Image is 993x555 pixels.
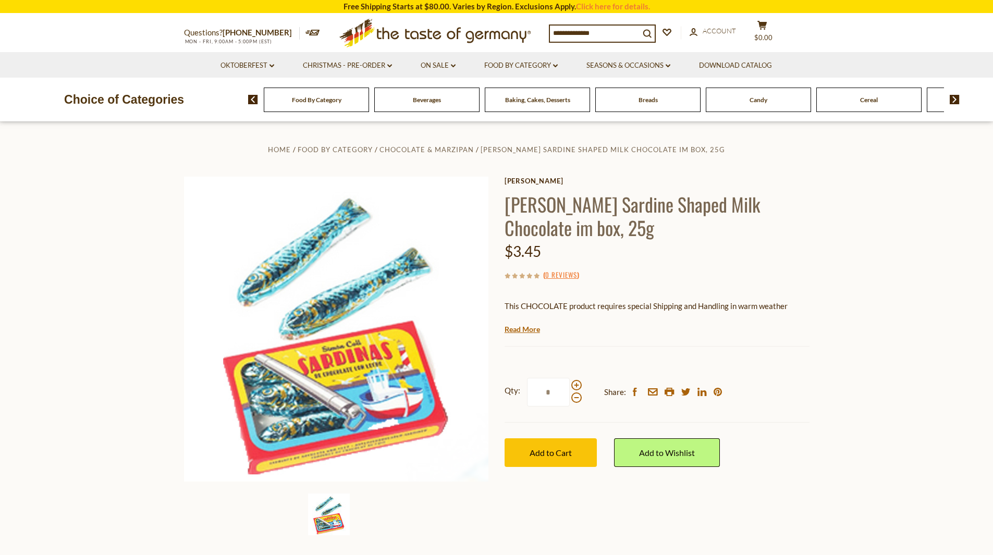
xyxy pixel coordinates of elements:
[750,96,767,104] a: Candy
[545,269,577,281] a: 0 Reviews
[586,60,670,71] a: Seasons & Occasions
[413,96,441,104] a: Beverages
[505,192,810,239] h1: [PERSON_NAME] Sardine Shaped Milk Chocolate im box, 25g
[747,20,778,46] button: $0.00
[543,269,579,280] span: ( )
[505,242,541,260] span: $3.45
[530,448,572,458] span: Add to Cart
[754,33,773,42] span: $0.00
[292,96,341,104] a: Food By Category
[514,320,810,334] li: We will ship this product in heat-protective packaging and ice during warm weather months or to w...
[379,145,474,154] a: Chocolate & Marzipan
[303,60,392,71] a: Christmas - PRE-ORDER
[220,60,274,71] a: Oktoberfest
[184,26,300,40] p: Questions?
[604,386,626,399] span: Share:
[505,96,570,104] a: Baking, Cakes, Desserts
[505,177,810,185] a: [PERSON_NAME]
[505,438,597,467] button: Add to Cart
[248,95,258,104] img: previous arrow
[576,2,650,11] a: Click here for details.
[481,145,725,154] a: [PERSON_NAME] Sardine Shaped Milk Chocolate im box, 25g
[484,60,558,71] a: Food By Category
[950,95,960,104] img: next arrow
[690,26,736,37] a: Account
[703,27,736,35] span: Account
[184,177,489,482] img: Simon Coll Sardine Shaped Chocolates
[421,60,456,71] a: On Sale
[223,28,292,37] a: [PHONE_NUMBER]
[614,438,720,467] a: Add to Wishlist
[268,145,291,154] a: Home
[860,96,878,104] a: Cereal
[308,494,350,535] img: Simon Coll Sardine Shaped Chocolates
[527,378,570,406] input: Qty:
[699,60,772,71] a: Download Catalog
[639,96,658,104] a: Breads
[184,39,273,44] span: MON - FRI, 9:00AM - 5:00PM (EST)
[505,384,520,397] strong: Qty:
[505,300,810,313] p: This CHOCOLATE product requires special Shipping and Handling in warm weather
[505,324,540,335] a: Read More
[298,145,373,154] a: Food By Category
